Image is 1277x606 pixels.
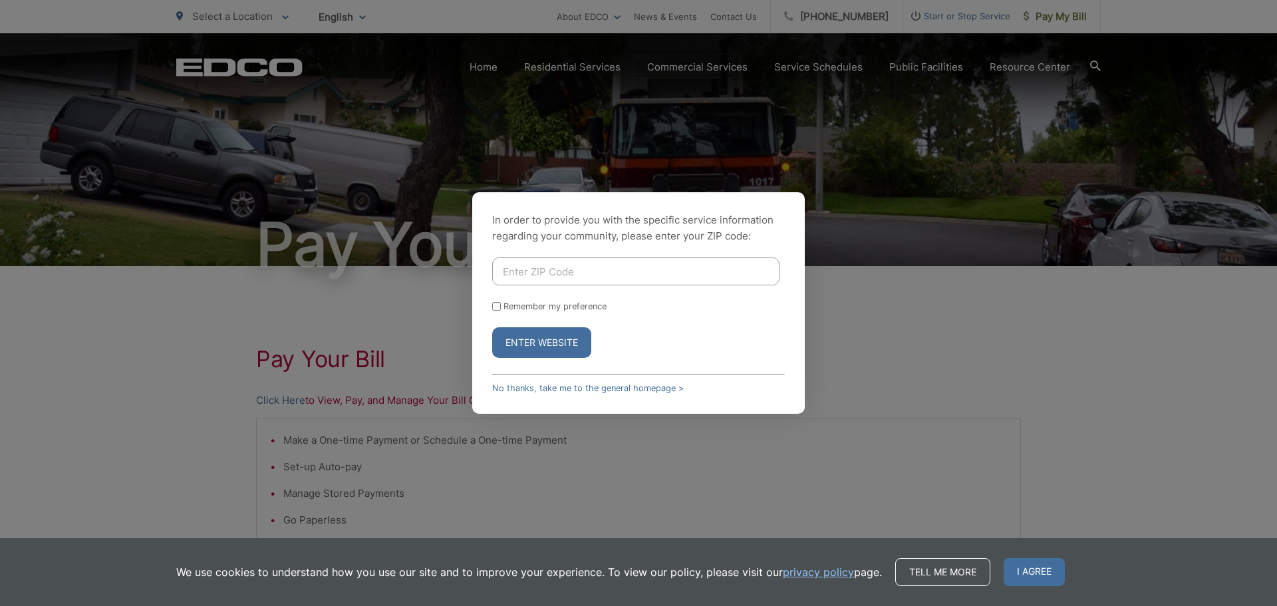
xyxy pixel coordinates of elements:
[176,564,882,580] p: We use cookies to understand how you use our site and to improve your experience. To view our pol...
[492,327,591,358] button: Enter Website
[503,301,607,311] label: Remember my preference
[492,383,684,393] a: No thanks, take me to the general homepage >
[492,212,785,244] p: In order to provide you with the specific service information regarding your community, please en...
[492,257,780,285] input: Enter ZIP Code
[783,564,854,580] a: privacy policy
[895,558,990,586] a: Tell me more
[1004,558,1065,586] span: I agree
